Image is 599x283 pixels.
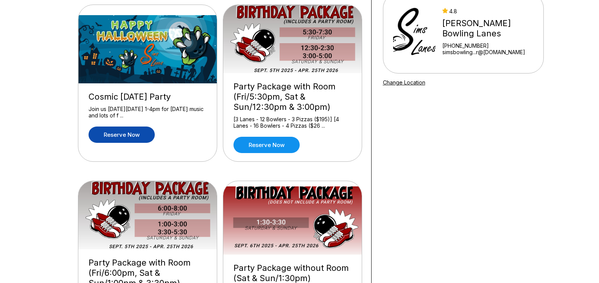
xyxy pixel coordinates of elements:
[442,49,540,55] a: simsbowling...r@[DOMAIN_NAME]
[89,127,155,143] a: Reserve now
[233,81,352,112] div: Party Package with Room (Fri/5:30pm, Sat & Sun/12:30pm & 3:00pm)
[393,5,436,62] img: Sims Bowling Lanes
[223,5,363,73] img: Party Package with Room (Fri/5:30pm, Sat & Sun/12:30pm & 3:00pm)
[442,8,540,14] div: 4.8
[442,18,540,39] div: [PERSON_NAME] Bowling Lanes
[89,106,207,119] div: Join us [DATE][DATE] 1-4pm for [DATE] music and lots of f ...
[89,92,207,102] div: Cosmic [DATE] Party
[383,79,425,86] a: Change Location
[233,116,352,129] div: [3 Lanes - 12 Bowlers - 3 Pizzas ($195)] [4 Lanes - 16 Bowlers - 4 Pizzas ($26 ...
[78,181,218,249] img: Party Package with Room (Fri/6:00pm, Sat & Sun/1:00pm & 3:30pm)
[233,137,300,153] a: Reserve now
[223,186,363,255] img: Party Package without Room (Sat & Sun/1:30pm)
[442,42,540,49] div: [PHONE_NUMBER]
[78,15,218,83] img: Cosmic Halloween Party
